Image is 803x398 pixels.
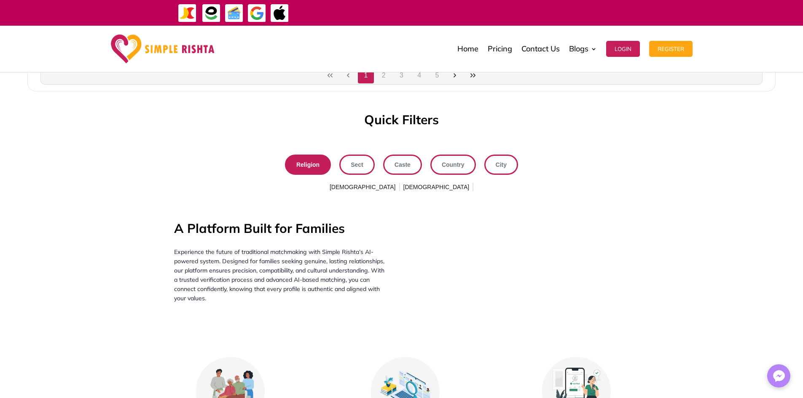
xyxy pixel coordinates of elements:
img: Credit Cards [225,4,244,23]
img: ApplePay-icon [270,4,289,23]
a: [DEMOGRAPHIC_DATA] [328,184,402,190]
button: Last Page [465,67,481,83]
strong: ایزی پیسہ [661,5,679,20]
span: Caste [395,159,411,170]
button: Next Page [447,67,463,83]
button: Register [649,41,693,57]
img: Messenger [771,368,787,385]
h3: Quick Filters [364,113,439,130]
button: Page 3 [394,67,410,83]
span: Sect [351,159,363,170]
a: Login [606,28,640,70]
p: Experience the future of traditional matchmaking with Simple Rishta’s AI-powered system. Designed... [174,247,389,303]
img: GooglePay-icon [247,4,266,23]
span: [DEMOGRAPHIC_DATA] [328,181,397,194]
a: [DEMOGRAPHIC_DATA] [402,184,475,190]
a: Home [457,28,478,70]
span: [DEMOGRAPHIC_DATA] [402,181,471,194]
button: Page 1 [358,67,374,83]
a: Blogs [569,28,597,70]
button: Page 4 [411,67,427,83]
a: Register [649,28,693,70]
button: Page 2 [376,67,392,83]
img: EasyPaisa-icon [202,4,221,23]
span: Religion [296,159,320,170]
a: Contact Us [521,28,560,70]
button: Login [606,41,640,57]
img: JazzCash-icon [178,4,197,23]
span: Country [442,159,465,170]
button: Page 5 [429,67,445,83]
span: City [496,159,507,170]
a: Pricing [488,28,512,70]
strong: A Platform Built for Families [174,220,345,236]
iframe: YouTube video player [414,201,629,322]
